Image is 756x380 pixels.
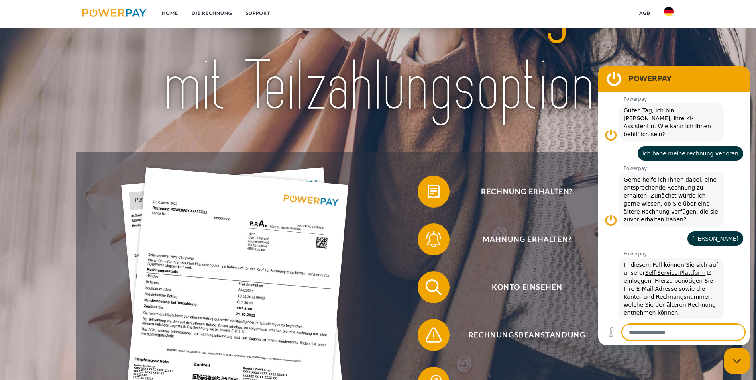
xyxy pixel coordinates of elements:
iframe: Schaltfläche zum Öffnen des Messaging-Fensters; Konversation läuft [724,348,750,374]
a: agb [632,6,657,20]
iframe: Messaging-Fenster [598,66,750,345]
a: SUPPORT [239,6,277,20]
a: DIE RECHNUNG [185,6,239,20]
span: Rechnungsbeanstandung [429,319,624,351]
button: Mahnung erhalten? [418,223,625,255]
img: de [664,7,674,16]
button: Rechnung erhalten? [418,176,625,208]
button: Rechnungsbeanstandung [418,319,625,351]
a: Home [155,6,185,20]
img: qb_warning.svg [424,325,444,345]
button: Konto einsehen [418,271,625,303]
span: Mahnung erhalten? [429,223,624,255]
img: qb_bell.svg [424,229,444,249]
span: Rechnung erhalten? [429,176,624,208]
span: Konto einsehen [429,271,624,303]
img: qb_search.svg [424,277,444,297]
img: qb_bill.svg [424,182,444,202]
img: logo-powerpay.svg [82,9,147,17]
